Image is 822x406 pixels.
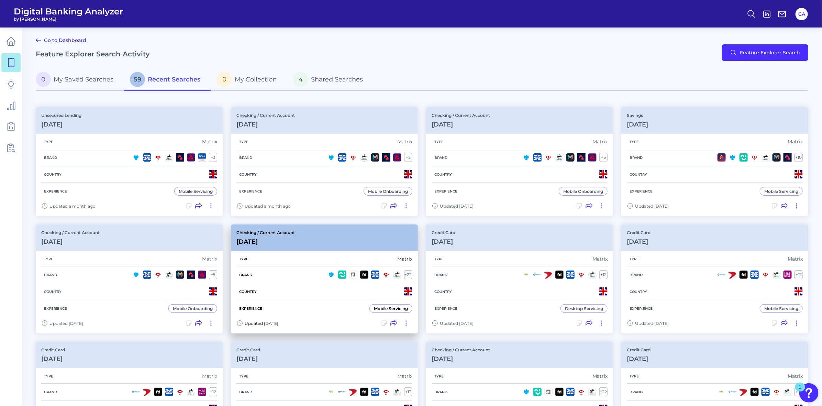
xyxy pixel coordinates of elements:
[627,140,642,144] h5: Type
[432,113,490,118] p: Checking / Current Account
[795,153,803,162] div: + 10
[14,6,123,17] span: Digital Banking Analyzer
[36,50,150,58] h2: Feature Explorer Search Activity
[799,383,819,403] button: Open Resource Center, 1 new notification
[41,113,81,118] p: Unsecured Lending
[432,306,460,311] h5: Experience
[231,107,418,216] a: Checking / Current Account[DATE]TypeMatrixBrand+5CountryExperienceMobile OnboardingUpdated a mont...
[41,230,100,235] p: Checking / Current Account
[41,273,60,277] h5: Brand
[236,347,260,352] p: Credit Card
[179,189,213,194] div: Mobile Servicing
[563,189,603,194] div: Mobile Onboarding
[41,155,60,160] h5: Brand
[565,306,603,311] div: Desktop Servicing
[41,347,65,352] p: Credit Card
[432,257,446,261] h5: Type
[796,8,808,20] button: CA
[217,72,232,87] span: 0
[432,390,450,394] h5: Brand
[41,257,56,261] h5: Type
[592,139,608,145] div: Matrix
[202,139,217,145] div: Matrix
[368,189,408,194] div: Mobile Onboarding
[209,387,217,396] div: + 12
[621,107,808,216] a: Savings[DATE]TypeMatrixBrand+10CountryExperienceMobile ServicingUpdated [DATE]
[311,76,363,83] span: Shared Searches
[41,140,56,144] h5: Type
[426,224,613,333] a: Credit Card[DATE]TypeMatrixBrand+12CountryExperienceDesktop ServicingUpdated [DATE]
[236,172,259,177] h5: Country
[799,387,802,396] div: 1
[432,374,446,378] h5: Type
[41,355,65,363] h3: [DATE]
[236,390,255,394] h5: Brand
[236,238,295,245] h3: [DATE]
[236,155,255,160] h5: Brand
[432,238,455,245] h3: [DATE]
[124,69,211,91] a: 59Recent Searches
[236,121,295,128] h3: [DATE]
[49,321,83,326] span: Updated [DATE]
[49,204,96,209] span: Updated a month ago
[440,321,474,326] span: Updated [DATE]
[41,289,64,294] h5: Country
[635,321,669,326] span: Updated [DATE]
[432,347,490,352] p: Checking / Current Account
[36,36,86,44] a: Go to Dashboard
[432,289,455,294] h5: Country
[432,140,446,144] h5: Type
[148,76,200,83] span: Recent Searches
[41,306,70,311] h5: Experience
[235,76,277,83] span: My Collection
[209,153,217,162] div: + 3
[635,204,669,209] span: Updated [DATE]
[245,204,291,209] span: Updated a month ago
[374,306,408,311] div: Mobile Servicing
[36,107,223,216] a: Unsecured Lending[DATE]TypeMatrixBrand+3CountryExperienceMobile ServicingUpdated a month ago
[236,374,251,378] h5: Type
[236,289,259,294] h5: Country
[764,306,798,311] div: Mobile Servicing
[788,256,803,262] div: Matrix
[41,189,70,194] h5: Experience
[404,270,412,279] div: + 22
[397,139,412,145] div: Matrix
[432,189,460,194] h5: Experience
[432,121,490,128] h3: [DATE]
[627,257,642,261] h5: Type
[627,289,650,294] h5: Country
[627,230,651,235] p: Credit Card
[432,155,450,160] h5: Brand
[41,390,60,394] h5: Brand
[627,172,650,177] h5: Country
[764,189,798,194] div: Mobile Servicing
[599,270,608,279] div: + 12
[293,72,308,87] span: 4
[627,155,645,160] h5: Brand
[599,153,608,162] div: + 5
[627,189,655,194] h5: Experience
[36,72,51,87] span: 0
[788,373,803,379] div: Matrix
[795,387,803,396] div: + 12
[740,50,800,55] span: Feature Explorer Search
[627,306,655,311] h5: Experience
[211,69,288,91] a: 0My Collection
[36,69,124,91] a: 0My Saved Searches
[173,306,213,311] div: Mobile Onboarding
[627,113,648,118] p: Savings
[236,113,295,118] p: Checking / Current Account
[236,140,251,144] h5: Type
[397,256,412,262] div: Matrix
[627,121,648,128] h3: [DATE]
[432,355,490,363] h3: [DATE]
[627,273,645,277] h5: Brand
[236,257,251,261] h5: Type
[404,153,412,162] div: + 5
[599,387,608,396] div: + 22
[245,321,278,326] span: Updated [DATE]
[236,306,265,311] h5: Experience
[627,347,651,352] p: Credit Card
[231,224,418,333] a: Checking / Current Account[DATE]TypeMatrixBrand+22CountryExperienceMobile ServicingUpdated [DATE]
